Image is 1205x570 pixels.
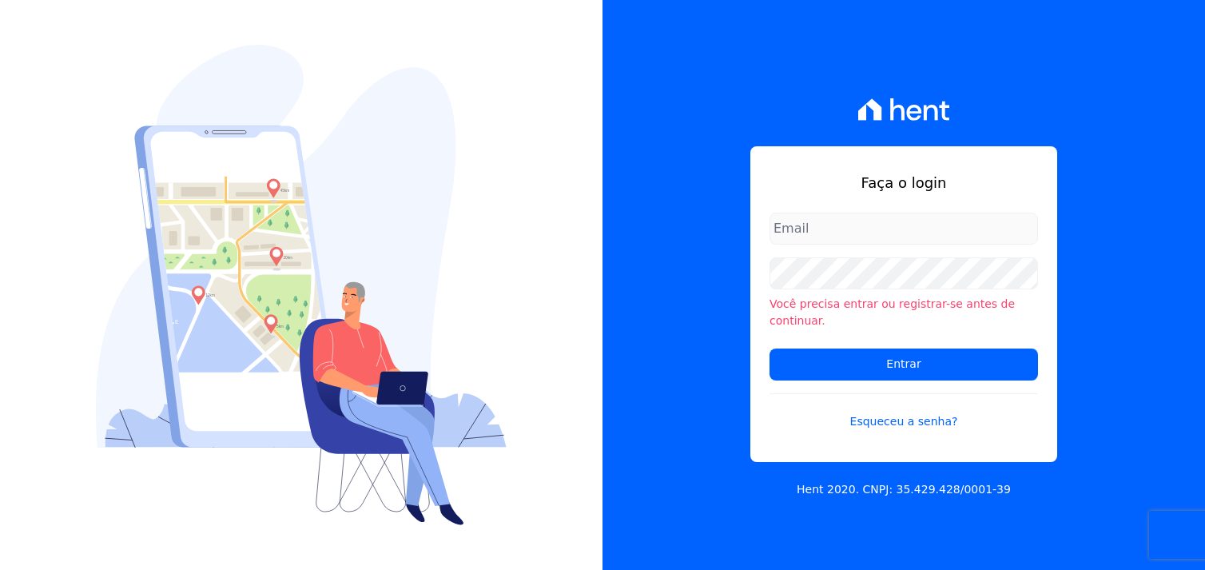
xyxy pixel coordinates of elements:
input: Entrar [770,349,1038,381]
a: Esqueceu a senha? [770,393,1038,430]
h1: Faça o login [770,172,1038,193]
li: Você precisa entrar ou registrar-se antes de continuar. [770,296,1038,329]
input: Email [770,213,1038,245]
p: Hent 2020. CNPJ: 35.429.428/0001-39 [797,481,1011,498]
img: Login [96,45,507,525]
